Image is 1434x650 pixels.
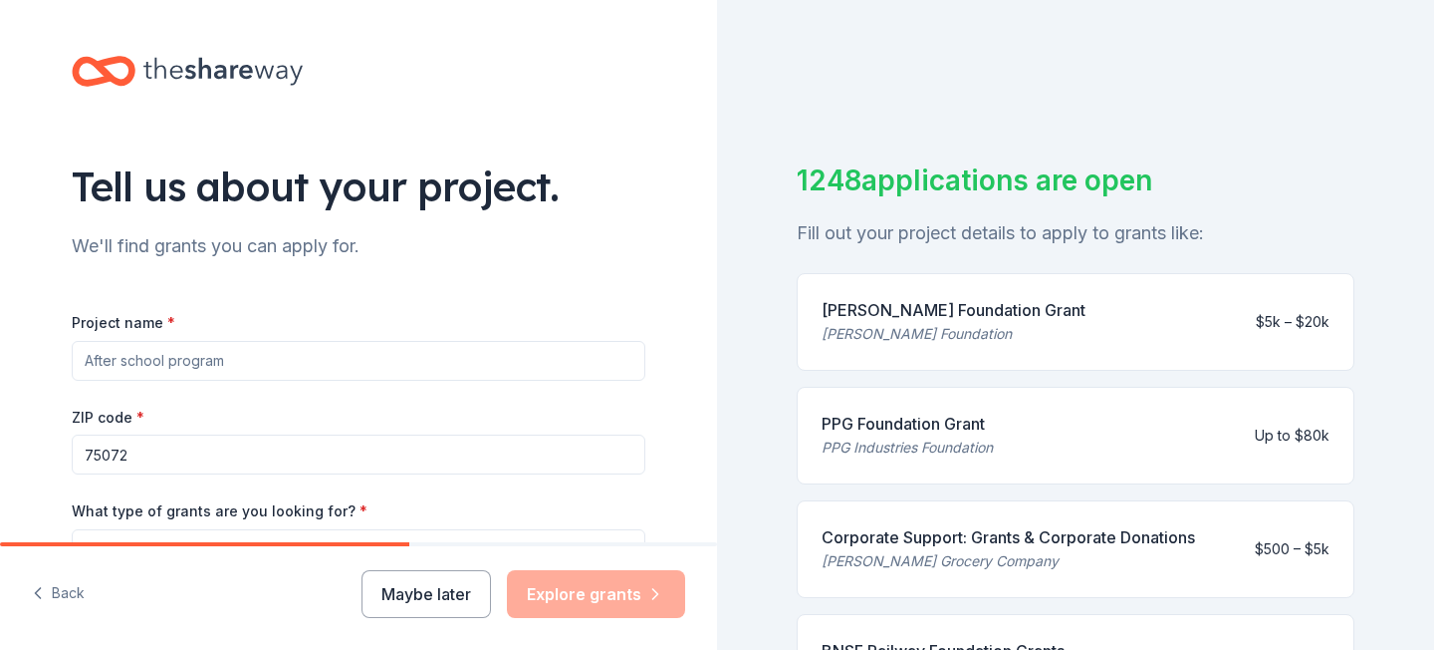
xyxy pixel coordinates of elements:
[797,217,1354,249] div: Fill out your project details to apply to grants like:
[1255,424,1329,448] div: Up to $80k
[72,435,645,475] input: 12345 (U.S. only)
[1255,537,1329,561] div: $500 – $5k
[822,525,1195,549] div: Corporate Support: Grants & Corporate Donations
[361,570,491,618] button: Maybe later
[72,159,645,214] div: Tell us about your project.
[1256,310,1329,334] div: $5k – $20k
[85,538,126,562] span: Select
[822,298,1085,322] div: [PERSON_NAME] Foundation Grant
[797,160,1354,201] div: 1248 applications are open
[72,529,645,571] button: Select
[32,573,85,615] button: Back
[822,436,993,460] div: PPG Industries Foundation
[72,313,175,333] label: Project name
[72,408,144,428] label: ZIP code
[822,322,1085,346] div: [PERSON_NAME] Foundation
[822,412,993,436] div: PPG Foundation Grant
[72,501,367,521] label: What type of grants are you looking for?
[72,230,645,262] div: We'll find grants you can apply for.
[822,549,1195,573] div: [PERSON_NAME] Grocery Company
[72,341,645,381] input: After school program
